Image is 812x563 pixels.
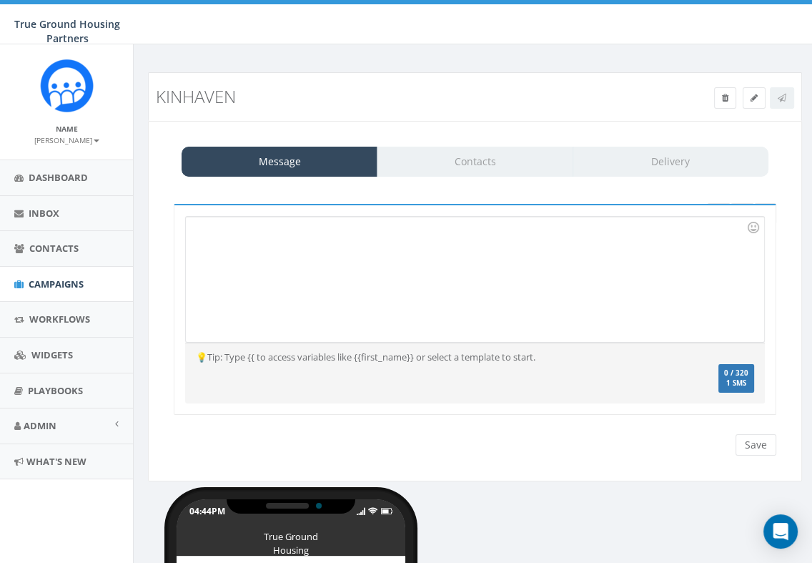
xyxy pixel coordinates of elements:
span: Contacts [29,242,79,255]
small: [PERSON_NAME] [34,135,99,145]
span: Workflows [29,313,90,325]
img: Rally_Corp_Logo_1.png [40,59,94,112]
div: 04:44PM [189,505,225,517]
a: Message [182,147,377,177]
div: True Ground Housing Partners [255,530,327,537]
label: Insert Template Text [731,203,754,225]
a: [PERSON_NAME] [34,133,99,146]
div: Open Intercom Messenger [763,514,798,549]
h3: Kinhaven [156,87,794,106]
span: What's New [26,455,86,468]
span: Campaigns [29,278,84,290]
span: 1 SMS [724,380,748,387]
span: Widgets [31,348,73,361]
small: Name [56,124,78,134]
span: Admin [24,419,56,432]
span: Playbooks [28,384,83,397]
span: Dashboard [29,171,88,184]
span: Attach your media [754,203,776,225]
span: True Ground Housing Partners [14,17,120,45]
span: 0 / 320 [724,368,748,378]
span: Inbox [29,207,59,220]
div: 💡Tip: Type {{ to access variables like {{first_name}} or select a template to start. [185,351,765,364]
